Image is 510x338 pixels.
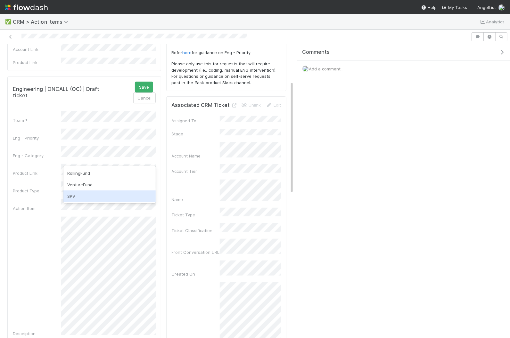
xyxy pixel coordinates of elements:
a: here [183,50,192,55]
div: RollingFund [63,167,156,179]
p: Please only use this for requests that will require development (i.e., coding, manual ENG interve... [172,61,281,86]
span: AngelList [477,5,496,10]
div: Account Link [13,46,61,52]
div: Action Item [13,205,61,212]
img: avatar_eed832e9-978b-43e4-b51e-96e46fa5184b.png [498,4,505,11]
div: Ticket Classification [172,227,220,234]
div: SPV [63,190,156,202]
div: Ticket Type [172,212,220,218]
div: Assigned To [172,117,220,124]
div: Product Link [13,170,61,176]
a: Edit [266,102,281,108]
div: Help [421,4,437,11]
div: VentureFund [63,179,156,190]
img: avatar_eed832e9-978b-43e4-b51e-96e46fa5184b.png [302,66,309,72]
img: logo-inverted-e16ddd16eac7371096b0.svg [5,2,48,13]
div: Eng - Category [13,152,61,159]
div: Product Type [13,188,61,194]
a: Analytics [480,18,505,26]
a: My Tasks [442,4,467,11]
div: Eng - Priority [13,135,61,141]
div: Description [13,330,61,337]
div: Stage [172,131,220,137]
div: Account Tier [172,168,220,174]
div: Account Name [172,153,220,159]
span: Add a comment... [309,66,343,71]
div: Team * [13,117,61,124]
button: Cancel [133,93,156,103]
div: Product Link [13,59,61,66]
h5: Associated CRM Ticket [172,102,238,109]
a: Unlink [241,102,261,108]
div: Created On [172,271,220,277]
span: Comments [302,49,330,55]
div: Name [172,196,220,203]
span: CRM > Action Items [13,19,71,25]
p: Refer for guidance on Eng - Priority. [172,50,281,56]
h5: Engineering | ONCALL (OC) | Draft ticket [13,86,113,99]
span: ✅ [5,19,12,24]
button: Save [135,82,153,93]
div: Front Conversation URL [172,249,220,255]
span: My Tasks [442,5,467,10]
